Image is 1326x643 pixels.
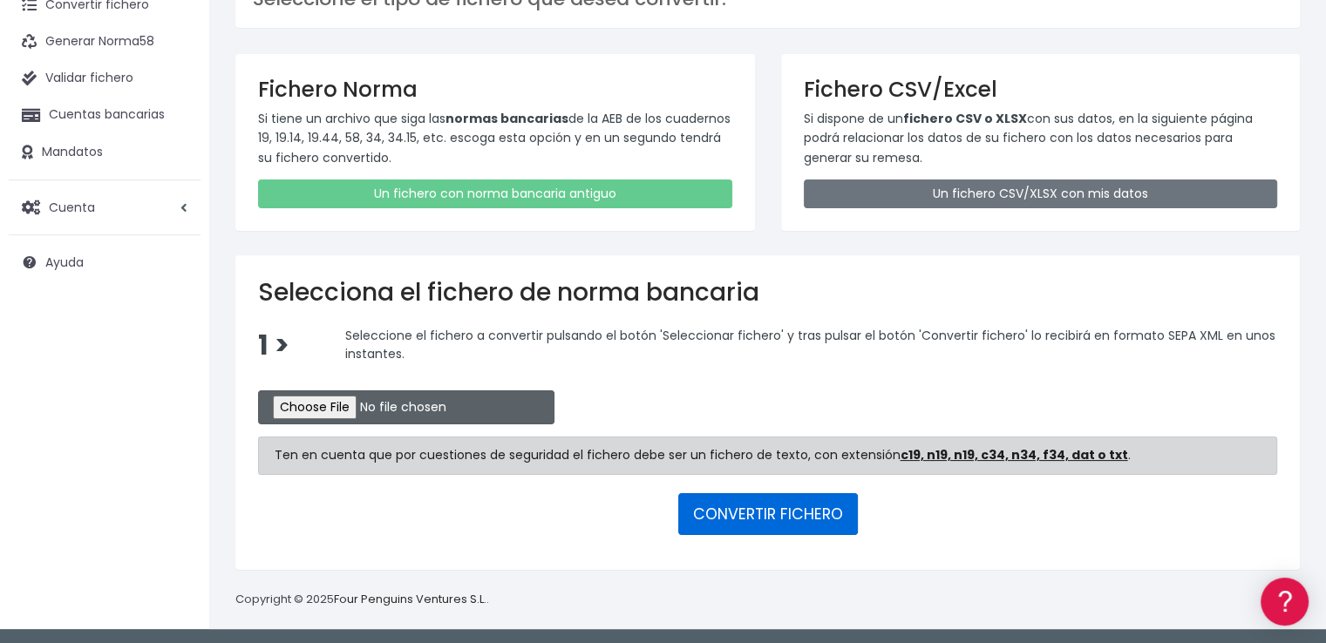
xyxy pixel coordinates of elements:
strong: c19, n19, n19, c34, n34, f34, dat o txt [901,446,1128,464]
a: Información general [17,148,331,175]
h3: Fichero CSV/Excel [804,77,1278,102]
a: Videotutoriales [17,274,331,301]
span: 1 > [258,327,289,364]
p: Copyright © 2025 . [235,591,489,609]
a: Generar Norma58 [9,24,201,60]
a: Perfiles de empresas [17,301,331,328]
p: Si dispone de un con sus datos, en la siguiente página podrá relacionar los datos de su fichero c... [804,109,1278,167]
strong: fichero CSV o XLSX [903,110,1027,127]
a: General [17,374,331,401]
div: Ten en cuenta que por cuestiones de seguridad el fichero debe ser un fichero de texto, con extens... [258,437,1277,475]
div: Programadores [17,418,331,435]
strong: normas bancarias [445,110,568,127]
a: Validar fichero [9,60,201,97]
h3: Fichero Norma [258,77,732,102]
a: API [17,445,331,472]
span: Ayuda [45,254,84,271]
a: Cuentas bancarias [9,97,201,133]
a: Un fichero con norma bancaria antiguo [258,179,732,208]
a: Problemas habituales [17,247,331,274]
a: Ayuda [9,244,201,281]
a: Mandatos [9,134,201,171]
a: Un fichero CSV/XLSX con mis datos [804,179,1278,208]
a: Formatos [17,220,331,247]
div: Convertir ficheros [17,193,331,209]
span: Cuenta [49,198,95,215]
a: POWERED BY ENCHANT [240,502,336,518]
button: Contáctanos [17,466,331,497]
button: CONVERTIR FICHERO [678,493,858,535]
div: Información general [17,121,331,138]
div: Facturación [17,346,331,362]
a: Four Penguins Ventures S.L. [334,591,486,607]
h2: Selecciona el fichero de norma bancaria [258,278,1277,308]
p: Si tiene un archivo que siga las de la AEB de los cuadernos 19, 19.14, 19.44, 58, 34, 34.15, etc.... [258,109,732,167]
span: Seleccione el fichero a convertir pulsando el botón 'Seleccionar fichero' y tras pulsar el botón ... [345,326,1275,362]
a: Cuenta [9,189,201,226]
